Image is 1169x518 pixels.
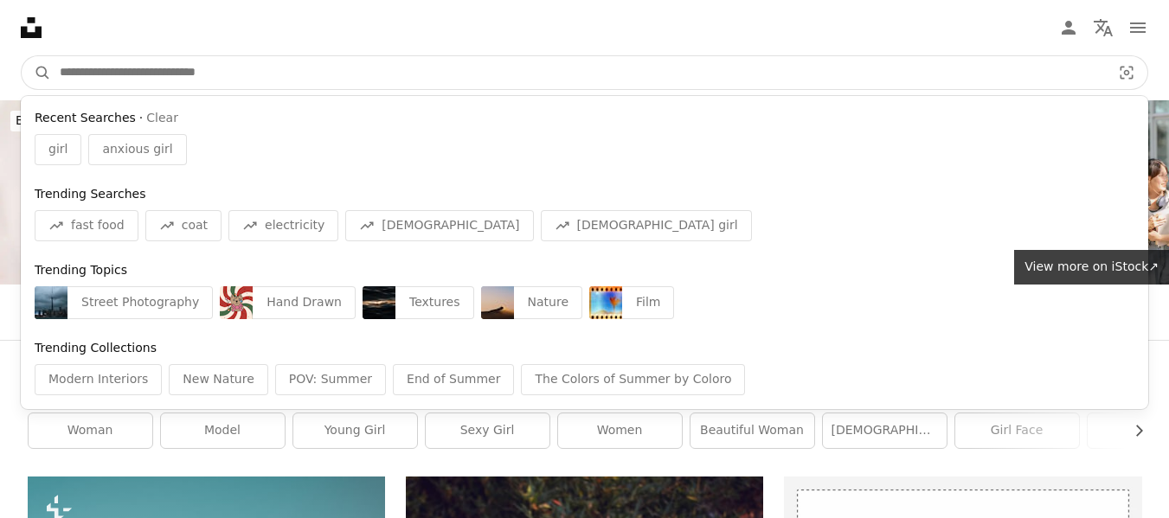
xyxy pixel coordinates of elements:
[29,413,152,448] a: woman
[265,217,324,234] span: electricity
[35,286,67,319] img: photo-1756135154174-add625f8721a
[690,413,814,448] a: beautiful woman
[363,286,395,319] img: photo-1756232684964-09e6bee67c30
[622,286,674,319] div: Film
[48,141,67,158] span: girl
[220,286,253,319] img: premium_vector-1730142533288-194cec6c8fed
[21,17,42,38] a: Home — Unsplash
[16,113,229,127] span: Browse premium images on iStock |
[823,413,947,448] a: [DEMOGRAPHIC_DATA] girl
[169,364,267,395] div: New Nature
[35,364,162,395] div: Modern Interiors
[514,286,582,319] div: Nature
[558,413,682,448] a: women
[955,413,1079,448] a: girl face
[426,413,549,448] a: sexy girl
[393,364,514,395] div: End of Summer
[182,217,208,234] span: coat
[1024,259,1159,273] span: View more on iStock ↗
[102,141,172,158] span: anxious girl
[481,286,514,319] img: premium_photo-1751520788468-d3b7b4b94a8e
[275,364,386,395] div: POV: Summer
[71,217,125,234] span: fast food
[1123,413,1142,448] button: scroll list to the right
[521,364,745,395] div: The Colors of Summer by Coloro
[1051,10,1086,45] a: Log in / Sign up
[1121,10,1155,45] button: Menu
[35,187,145,201] span: Trending Searches
[35,341,157,355] span: Trending Collections
[253,286,356,319] div: Hand Drawn
[1086,10,1121,45] button: Language
[146,110,178,127] button: Clear
[16,113,344,127] span: 20% off at iStock ↗
[161,413,285,448] a: model
[22,56,51,89] button: Search Unsplash
[1106,56,1147,89] button: Visual search
[21,55,1148,90] form: Find visuals sitewide
[293,413,417,448] a: young girl
[589,286,622,319] img: premium_photo-1698585173008-5dbb55374918
[35,110,1134,127] div: ·
[382,217,519,234] span: [DEMOGRAPHIC_DATA]
[577,217,738,234] span: [DEMOGRAPHIC_DATA] girl
[395,286,474,319] div: Textures
[67,286,213,319] div: Street Photography
[1014,250,1169,285] a: View more on iStock↗
[35,110,136,127] span: Recent Searches
[35,263,127,277] span: Trending Topics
